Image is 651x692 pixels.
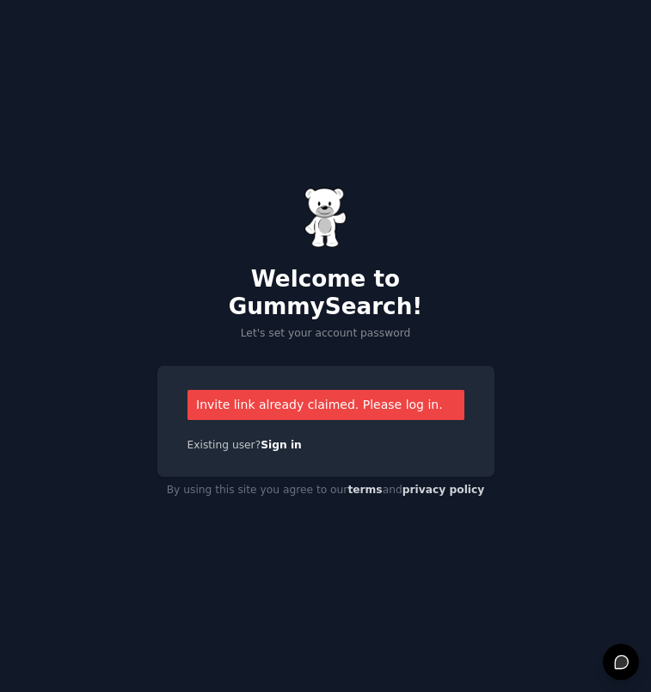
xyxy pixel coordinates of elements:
[402,484,485,496] a: privacy policy
[157,266,494,320] h2: Welcome to GummySearch!
[261,439,302,451] a: Sign in
[347,484,382,496] a: terms
[157,477,494,504] div: By using this site you agree to our and
[157,326,494,342] p: Let's set your account password
[187,390,464,420] div: Invite link already claimed. Please log in.
[304,188,347,248] img: Gummy Bear
[187,439,261,451] span: Existing user?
